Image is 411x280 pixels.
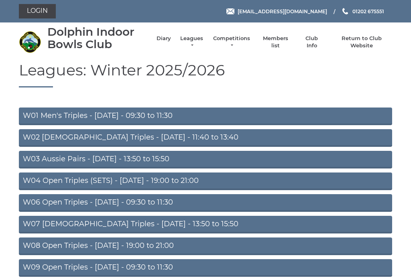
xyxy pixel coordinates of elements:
a: Competitions [212,35,251,49]
span: 01202 675551 [352,8,384,14]
a: Email [EMAIL_ADDRESS][DOMAIN_NAME] [226,8,327,15]
h1: Leagues: Winter 2025/2026 [19,62,392,88]
img: Dolphin Indoor Bowls Club [19,31,41,53]
img: Email [226,8,234,14]
a: Return to Club Website [332,35,392,49]
a: Phone us 01202 675551 [341,8,384,15]
a: W09 Open Triples - [DATE] - 09:30 to 11:30 [19,259,392,277]
a: W06 Open Triples - [DATE] - 09:30 to 11:30 [19,194,392,212]
a: W01 Men's Triples - [DATE] - 09:30 to 11:30 [19,108,392,125]
a: W08 Open Triples - [DATE] - 19:00 to 21:00 [19,237,392,255]
a: Members list [258,35,292,49]
a: Club Info [300,35,324,49]
a: W07 [DEMOGRAPHIC_DATA] Triples - [DATE] - 13:50 to 15:50 [19,216,392,233]
a: W02 [DEMOGRAPHIC_DATA] Triples - [DATE] - 11:40 to 13:40 [19,129,392,147]
a: Login [19,4,56,18]
a: W04 Open Triples (SETS) - [DATE] - 19:00 to 21:00 [19,172,392,190]
span: [EMAIL_ADDRESS][DOMAIN_NAME] [238,8,327,14]
img: Phone us [342,8,348,14]
a: Leagues [179,35,204,49]
a: W03 Aussie Pairs - [DATE] - 13:50 to 15:50 [19,151,392,168]
a: Diary [157,35,171,42]
div: Dolphin Indoor Bowls Club [47,26,149,51]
